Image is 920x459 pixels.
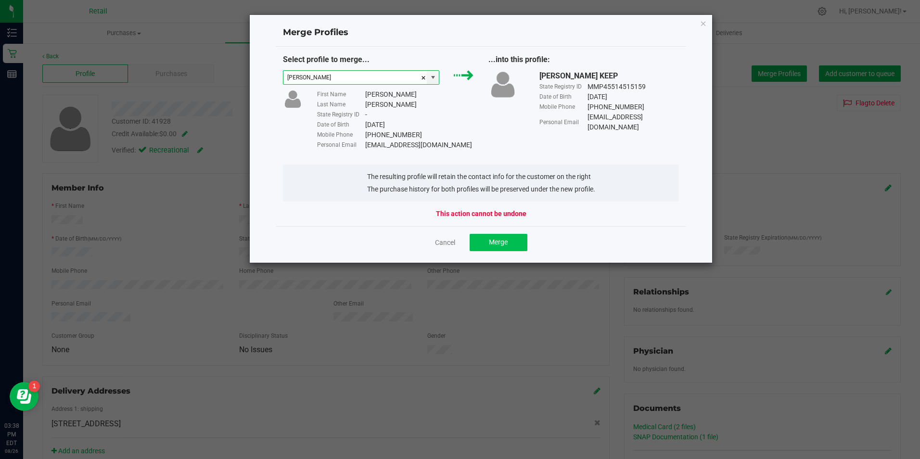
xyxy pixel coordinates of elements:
span: clear [421,71,426,85]
button: Close [700,17,707,29]
div: Personal Email [317,140,365,149]
div: State Registry ID [539,82,588,91]
iframe: Resource center unread badge [28,381,40,392]
div: MMP45514515159 [588,82,646,92]
li: The resulting profile will retain the contact info for the customer on the right [367,172,595,182]
input: Type customer name to search [283,71,427,84]
div: [EMAIL_ADDRESS][DOMAIN_NAME] [365,140,472,150]
span: ...into this profile: [488,55,550,64]
button: Merge [470,234,527,251]
div: [DATE] [588,92,607,102]
div: Mobile Phone [539,102,588,111]
div: State Registry ID [317,110,365,119]
div: [PHONE_NUMBER] [588,102,644,112]
div: Last Name [317,100,365,109]
div: [PERSON_NAME] [365,100,417,110]
iframe: Resource center [10,382,38,411]
div: [PERSON_NAME] [365,89,417,100]
div: Personal Email [539,118,588,127]
div: First Name [317,90,365,99]
img: user-icon.png [283,89,303,109]
li: The purchase history for both profiles will be preserved under the new profile. [367,184,595,194]
div: [PHONE_NUMBER] [365,130,422,140]
div: Date of Birth [317,120,365,129]
div: [PERSON_NAME] KEEP [539,70,618,82]
span: Merge [489,238,508,246]
strong: This action cannot be undone [436,209,526,219]
div: Mobile Phone [317,130,365,139]
div: [EMAIL_ADDRESS][DOMAIN_NAME] [588,112,679,132]
a: Cancel [435,238,455,247]
img: green_arrow.svg [454,70,473,80]
div: Date of Birth [539,92,588,101]
div: - [365,110,367,120]
img: user-icon.png [488,70,517,99]
div: [DATE] [365,120,385,130]
span: Select profile to merge... [283,55,370,64]
h4: Merge Profiles [283,26,679,39]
